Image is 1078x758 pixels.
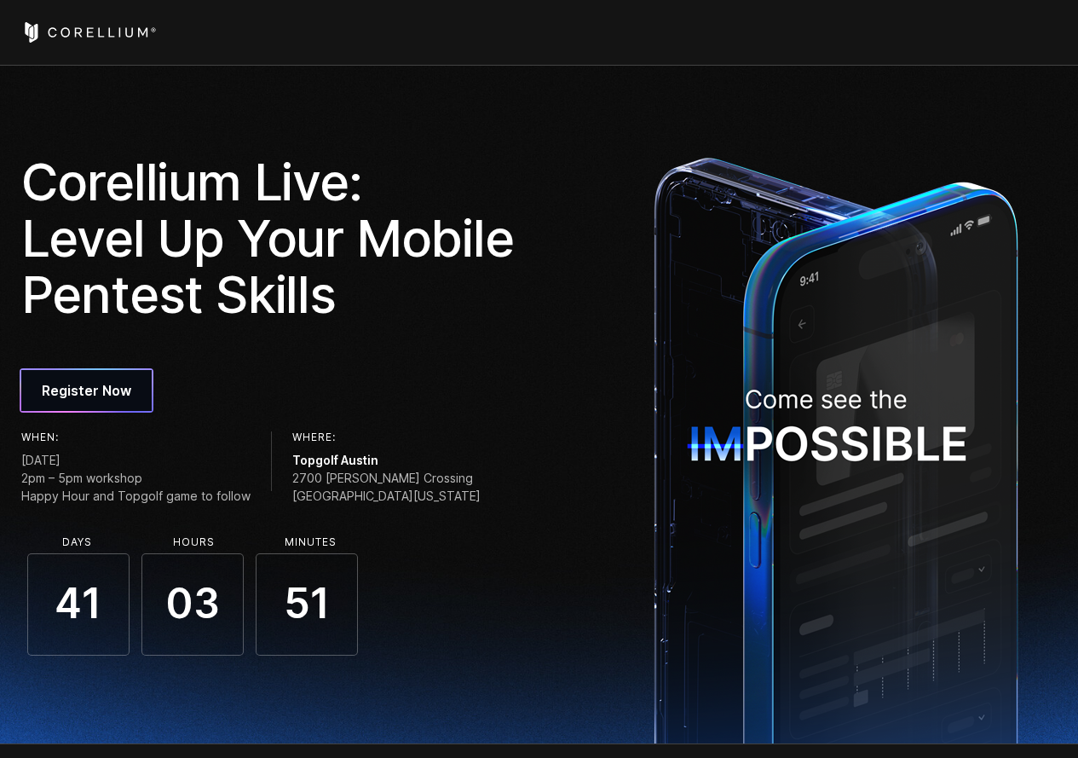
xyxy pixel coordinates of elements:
a: Register Now [21,370,152,411]
span: [DATE] [21,451,251,469]
h6: When: [21,431,251,443]
h6: Where: [292,431,481,443]
span: Register Now [42,380,131,401]
h1: Corellium Live: Level Up Your Mobile Pentest Skills [21,153,527,322]
span: 2700 [PERSON_NAME] Crossing [GEOGRAPHIC_DATA][US_STATE] [292,469,481,505]
span: Topgolf Austin [292,451,481,469]
img: ImpossibleDevice_1x [645,148,1027,744]
span: 03 [141,553,244,656]
li: Minutes [260,536,362,548]
li: Hours [143,536,245,548]
span: 41 [27,553,130,656]
span: 51 [256,553,358,656]
a: Corellium Home [21,22,157,43]
span: 2pm – 5pm workshop Happy Hour and Topgolf game to follow [21,469,251,505]
li: Days [26,536,129,548]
